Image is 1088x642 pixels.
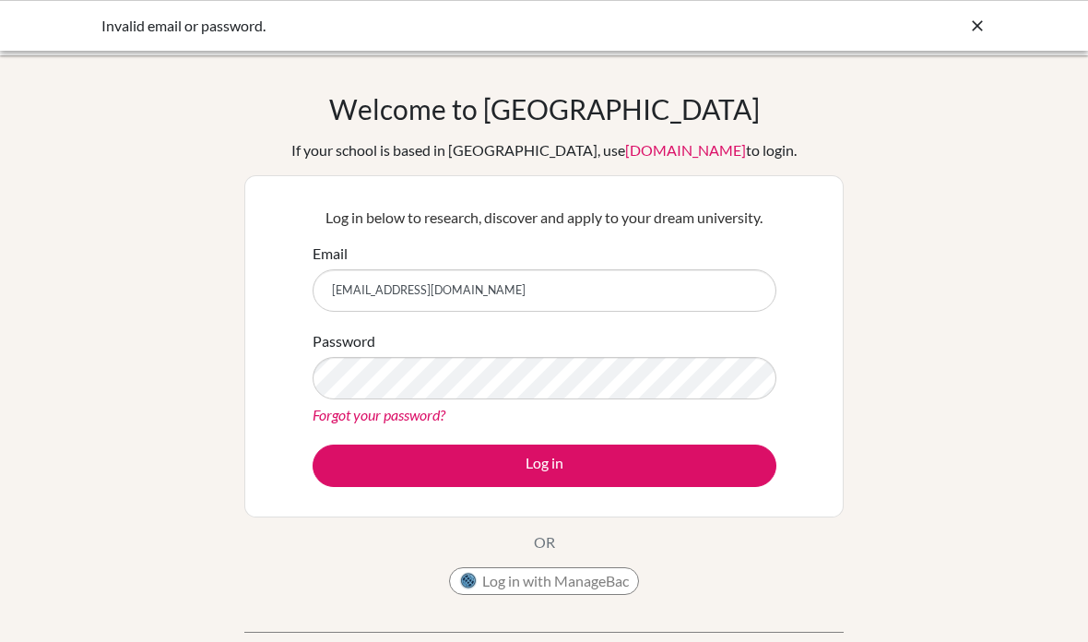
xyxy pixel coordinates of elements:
[101,15,710,37] div: Invalid email or password.
[534,531,555,553] p: OR
[313,207,776,229] p: Log in below to research, discover and apply to your dream university.
[313,243,348,265] label: Email
[329,92,760,125] h1: Welcome to [GEOGRAPHIC_DATA]
[291,139,797,161] div: If your school is based in [GEOGRAPHIC_DATA], use to login.
[625,141,746,159] a: [DOMAIN_NAME]
[449,567,639,595] button: Log in with ManageBac
[313,330,375,352] label: Password
[313,445,776,487] button: Log in
[313,406,445,423] a: Forgot your password?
